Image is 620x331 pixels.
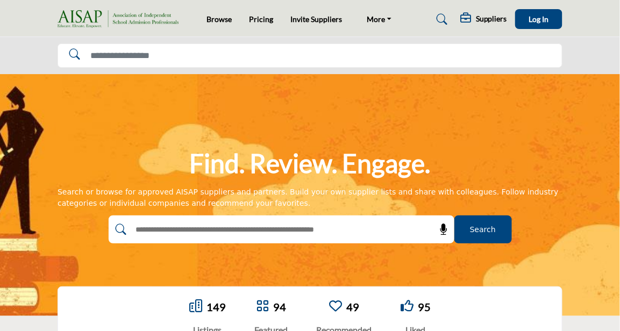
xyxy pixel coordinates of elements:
[346,300,359,313] a: 49
[206,15,232,24] a: Browse
[426,11,455,28] a: Search
[454,215,512,243] button: Search
[329,299,342,314] a: Go to Recommended
[359,12,399,27] a: More
[58,44,562,68] input: Search Solutions
[476,14,507,24] h5: Suppliers
[460,13,507,26] div: Suppliers
[401,299,414,312] i: Go to Liked
[206,300,226,313] a: 149
[418,300,431,313] a: 95
[515,9,562,29] button: Log In
[249,15,273,24] a: Pricing
[470,224,496,235] span: Search
[58,10,184,28] img: Site Logo
[290,15,342,24] a: Invite Suppliers
[256,299,269,314] a: Go to Featured
[190,147,431,180] h1: Find. Review. Engage.
[273,300,286,313] a: 94
[529,15,549,24] span: Log In
[58,186,562,209] div: Search or browse for approved AISAP suppliers and partners. Build your own supplier lists and sha...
